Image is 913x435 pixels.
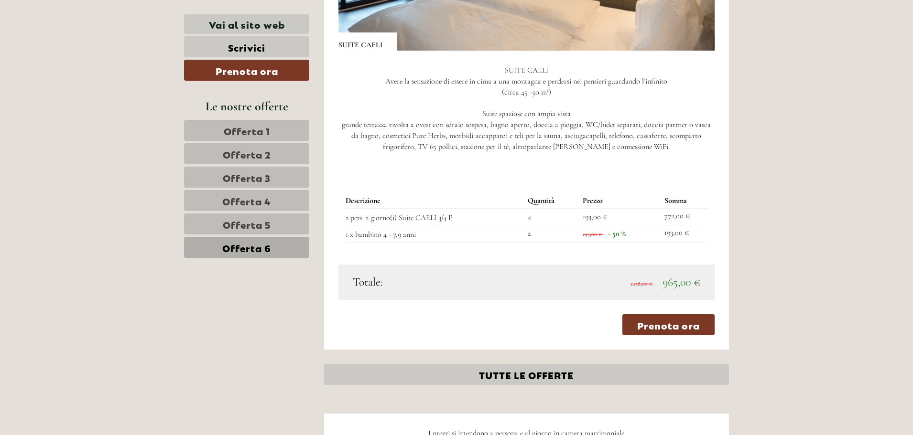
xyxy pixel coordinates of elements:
a: Scrivici [184,36,309,57]
span: Offerta 6 [222,241,271,254]
th: Quantità [524,193,579,208]
span: Offerta 5 [223,217,271,231]
a: Vai al sito web [184,14,309,34]
td: 2 [524,225,579,243]
td: 193,00 € [661,225,707,243]
td: 772,00 € [661,208,707,225]
td: 2 pers. 2 giorno(i) Suite CAELI 3/4 P [346,208,524,225]
div: Le nostre offerte [184,97,309,115]
th: Prezzo [579,193,660,208]
a: TUTTE LE OFFERTE [324,364,729,385]
span: 1.158,00 € [630,280,652,287]
a: Prenota ora [184,60,309,81]
span: 193,00 € [583,212,607,222]
a: Prenota ora [622,314,715,335]
span: Offerta 1 [224,124,270,137]
div: Totale: [346,274,527,290]
span: Offerta 2 [223,147,271,160]
span: 193,00 € [583,231,602,237]
th: Somma [661,193,707,208]
span: Offerta 3 [223,170,271,184]
div: SUITE CAELI [338,32,397,51]
span: 965,00 € [663,275,700,289]
td: 1 x bambino 4 - 7,9 anni [346,225,524,243]
span: - 50 % [608,229,626,238]
th: Descrizione [346,193,524,208]
span: Offerta 4 [222,194,271,207]
p: SUITE CAELI Avere la sensazione di essere in cima a una montagna e perdersi nei pensieri guardand... [338,65,715,152]
td: 4 [524,208,579,225]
